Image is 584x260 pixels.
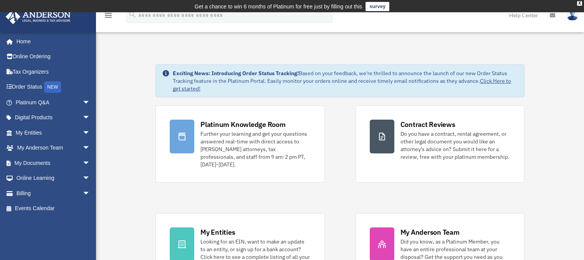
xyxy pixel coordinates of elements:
span: arrow_drop_down [83,95,98,110]
img: User Pic [567,10,578,21]
span: arrow_drop_down [83,110,98,126]
i: menu [104,11,113,20]
div: Platinum Knowledge Room [200,120,286,129]
a: Tax Organizers [5,64,102,79]
a: My Anderson Teamarrow_drop_down [5,140,102,156]
span: arrow_drop_down [83,171,98,186]
div: Contract Reviews [400,120,455,129]
a: Billingarrow_drop_down [5,186,102,201]
div: NEW [44,81,61,93]
a: Platinum Knowledge Room Further your learning and get your questions answered real-time with dire... [156,105,324,183]
span: arrow_drop_down [83,125,98,141]
span: arrow_drop_down [83,186,98,201]
a: Order StatusNEW [5,79,102,95]
a: Contract Reviews Do you have a contract, rental agreement, or other legal document you would like... [356,105,524,183]
a: My Documentsarrow_drop_down [5,155,102,171]
span: arrow_drop_down [83,140,98,156]
img: Anderson Advisors Platinum Portal [3,9,73,24]
div: My Anderson Team [400,227,460,237]
a: Click Here to get started! [173,77,511,92]
strong: Exciting News: Introducing Order Status Tracking! [173,70,299,77]
a: menu [104,13,113,20]
a: Events Calendar [5,201,102,216]
a: Digital Productsarrow_drop_down [5,110,102,125]
div: Based on your feedback, we're thrilled to announce the launch of our new Order Status Tracking fe... [173,69,518,92]
a: survey [366,2,389,11]
a: Online Learningarrow_drop_down [5,171,102,186]
div: close [577,1,582,6]
a: My Entitiesarrow_drop_down [5,125,102,140]
div: Do you have a contract, rental agreement, or other legal document you would like an attorney's ad... [400,130,510,161]
div: Further your learning and get your questions answered real-time with direct access to [PERSON_NAM... [200,130,310,168]
i: search [128,10,137,19]
div: My Entities [200,227,235,237]
span: arrow_drop_down [83,155,98,171]
a: Platinum Q&Aarrow_drop_down [5,95,102,110]
a: Home [5,34,98,49]
div: Get a chance to win 6 months of Platinum for free just by filling out this [195,2,362,11]
a: Online Ordering [5,49,102,64]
